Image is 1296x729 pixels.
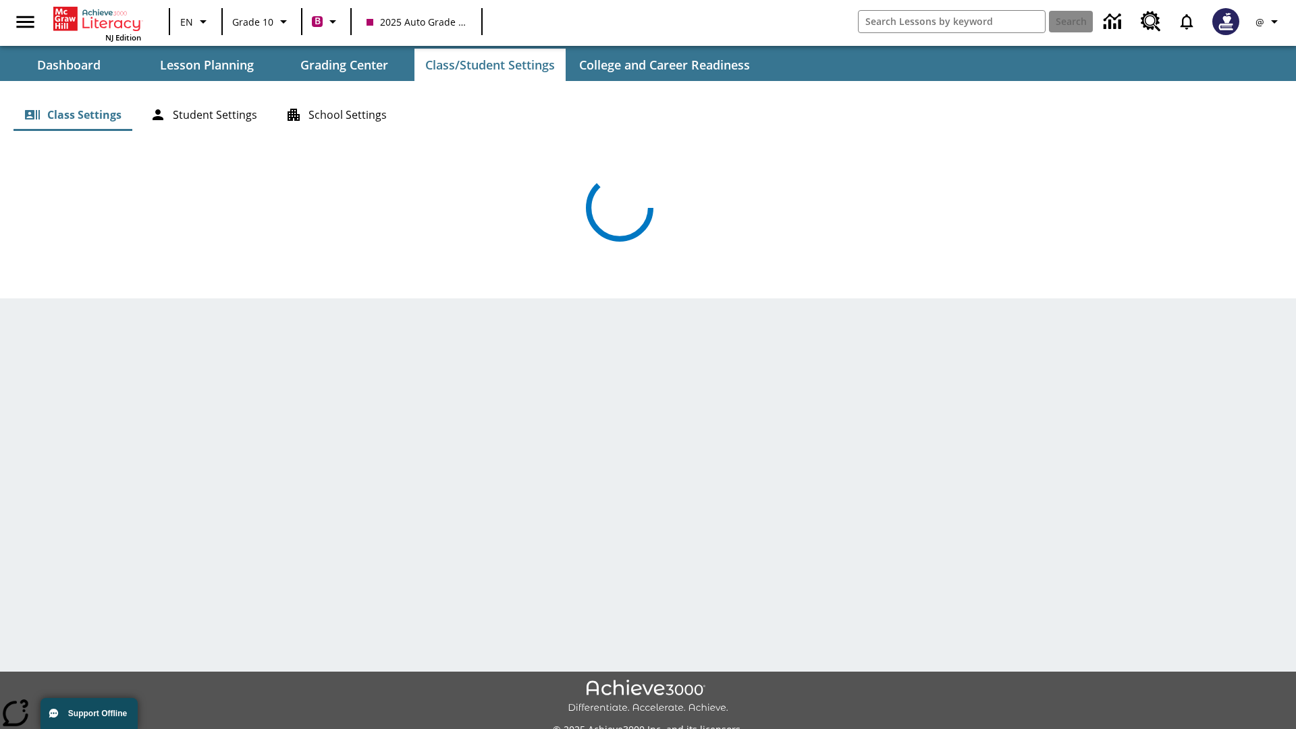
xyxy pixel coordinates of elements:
button: Class Settings [13,99,132,131]
button: Lesson Planning [139,49,274,81]
img: Avatar [1212,8,1239,35]
img: Achieve3000 Differentiate Accelerate Achieve [568,680,728,714]
button: Grade: Grade 10, Select a grade [227,9,297,34]
a: Resource Center, Will open in new tab [1133,3,1169,40]
span: NJ Edition [105,32,141,43]
button: Dashboard [1,49,136,81]
a: Home [53,5,141,32]
button: Support Offline [40,698,138,729]
input: search field [859,11,1045,32]
span: B [315,13,321,30]
span: Grade 10 [232,15,273,29]
a: Notifications [1169,4,1204,39]
div: Class/Student Settings [13,99,1282,131]
a: Data Center [1096,3,1133,40]
span: @ [1255,15,1264,29]
button: School Settings [275,99,398,131]
span: EN [180,15,193,29]
button: Class/Student Settings [414,49,566,81]
button: Student Settings [139,99,268,131]
button: College and Career Readiness [568,49,761,81]
button: Profile/Settings [1247,9,1291,34]
button: Boost Class color is violet red. Change class color [306,9,346,34]
button: Language: EN, Select a language [174,9,217,34]
button: Select a new avatar [1204,4,1247,39]
button: Open side menu [5,2,45,42]
button: Grading Center [277,49,412,81]
div: Home [53,4,141,43]
span: Support Offline [68,709,127,718]
span: 2025 Auto Grade 10 [367,15,466,29]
